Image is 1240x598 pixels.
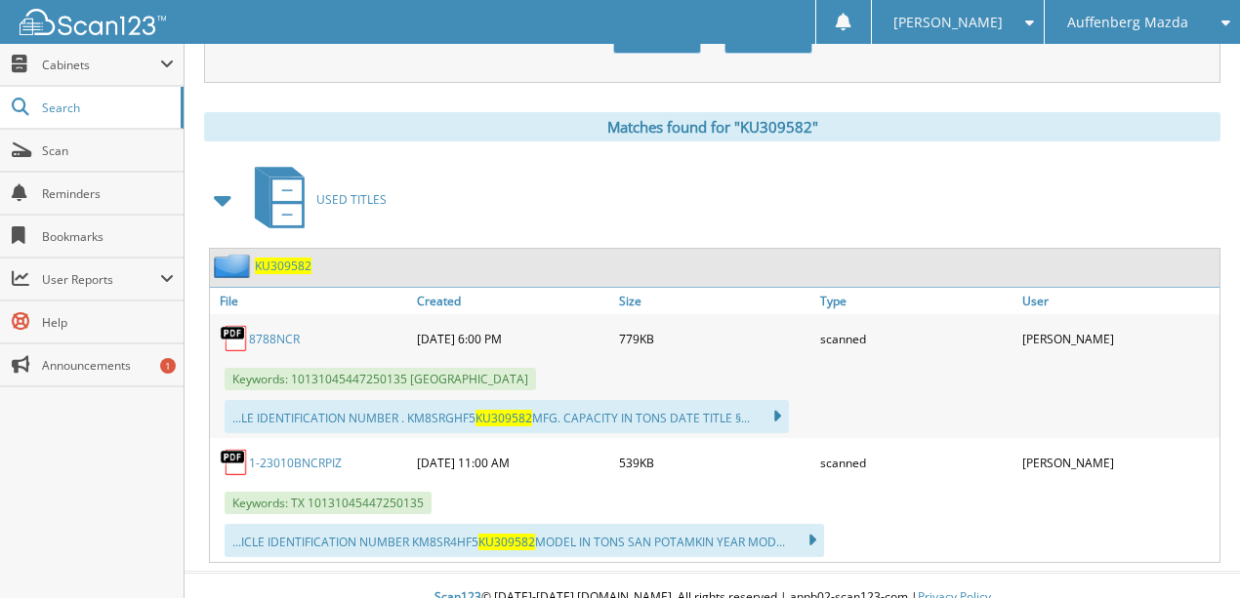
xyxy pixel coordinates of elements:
[225,368,536,390] span: Keywords: 10131045447250135 [GEOGRAPHIC_DATA]
[249,455,342,471] a: 1-23010BNCRPIZ
[42,314,174,331] span: Help
[210,288,412,314] a: File
[412,443,614,482] div: [DATE] 11:00 AM
[815,319,1017,358] div: scanned
[220,448,249,477] img: PDF.png
[1067,17,1188,28] span: Auffenberg Mazda
[412,288,614,314] a: Created
[225,400,789,433] div: ...LE IDENTIFICATION NUMBER . KM8SRGHF5 MFG. CAPACITY IN TONS DATE TITLE §...
[815,443,1017,482] div: scanned
[225,524,824,557] div: ...ICLE IDENTIFICATION NUMBER KM8SR4HF5 MODEL IN TONS SAN POTAMKIN YEAR MOD...
[42,228,174,245] span: Bookmarks
[42,357,174,374] span: Announcements
[214,254,255,278] img: folder2.png
[815,288,1017,314] a: Type
[1017,319,1219,358] div: [PERSON_NAME]
[225,492,432,514] span: Keywords: TX 10131045447250135
[243,161,387,238] a: USED TITLES
[42,185,174,202] span: Reminders
[204,112,1220,141] div: Matches found for "KU309582"
[20,9,166,35] img: scan123-logo-white.svg
[42,142,174,159] span: Scan
[614,443,816,482] div: 539KB
[478,534,535,550] span: KU309582
[614,288,816,314] a: Size
[1017,288,1219,314] a: User
[42,100,171,116] span: Search
[42,57,160,73] span: Cabinets
[475,410,532,426] span: KU309582
[412,319,614,358] div: [DATE] 6:00 PM
[1017,443,1219,482] div: [PERSON_NAME]
[614,319,816,358] div: 779KB
[160,358,176,374] div: 1
[42,271,160,288] span: User Reports
[893,17,1003,28] span: [PERSON_NAME]
[316,191,387,208] span: USED TITLES
[249,331,300,347] a: 8788NCR
[220,324,249,353] img: PDF.png
[255,258,311,274] a: KU309582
